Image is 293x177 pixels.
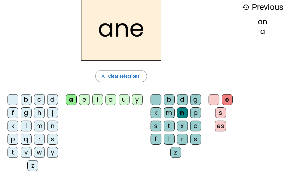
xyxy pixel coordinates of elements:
[151,121,161,131] div: s
[47,121,58,131] div: n
[8,134,18,145] div: p
[66,94,77,105] div: a
[164,134,175,145] div: l
[27,160,38,171] div: z
[222,94,233,105] div: e
[21,107,32,118] div: g
[151,107,161,118] div: k
[242,1,283,14] h3: Previous
[105,94,116,105] div: o
[190,94,201,105] div: g
[177,107,188,118] div: n
[164,107,175,118] div: m
[151,134,161,145] div: f
[177,94,188,105] div: d
[34,121,45,131] div: m
[95,70,147,82] button: Clear selections
[242,28,283,35] div: a
[177,134,188,145] div: r
[119,94,130,105] div: u
[8,121,18,131] div: k
[21,134,32,145] div: q
[34,134,45,145] div: r
[108,73,140,80] span: Clear selections
[242,18,283,25] div: an
[79,94,90,105] div: e
[177,121,188,131] div: x
[100,73,106,79] mat-icon: close
[21,121,32,131] div: l
[47,147,58,158] div: y
[170,147,181,158] div: z
[21,94,32,105] div: b
[190,107,201,118] div: p
[132,94,143,105] div: y
[47,134,58,145] div: s
[164,94,175,105] div: b
[8,147,18,158] div: t
[34,94,45,105] div: c
[47,107,58,118] div: j
[21,147,32,158] div: v
[215,121,226,131] div: es
[190,121,201,131] div: c
[34,107,45,118] div: h
[215,107,226,118] div: s
[8,107,18,118] div: f
[92,94,103,105] div: i
[34,147,45,158] div: w
[164,121,175,131] div: t
[47,94,58,105] div: d
[242,4,249,11] mat-icon: history
[190,134,201,145] div: s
